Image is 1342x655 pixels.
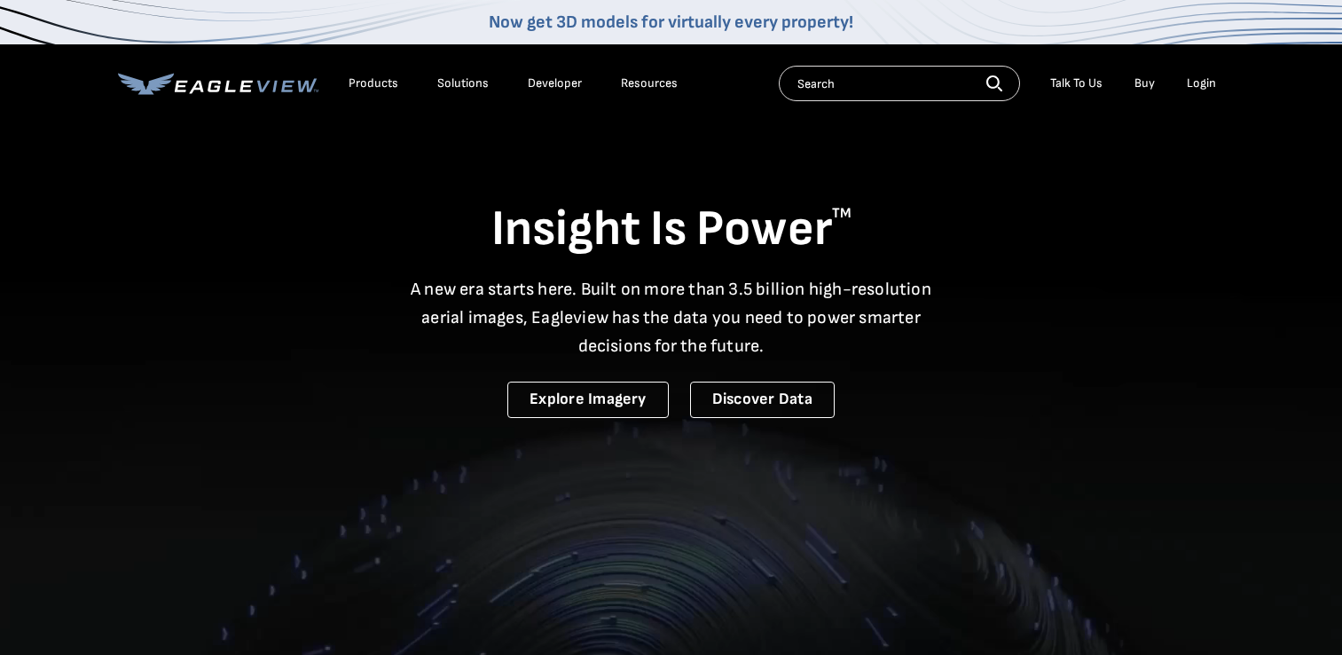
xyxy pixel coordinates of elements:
[1050,75,1103,91] div: Talk To Us
[690,382,835,418] a: Discover Data
[400,275,943,360] p: A new era starts here. Built on more than 3.5 billion high-resolution aerial images, Eagleview ha...
[832,205,852,222] sup: TM
[528,75,582,91] a: Developer
[1187,75,1216,91] div: Login
[507,382,669,418] a: Explore Imagery
[489,12,853,33] a: Now get 3D models for virtually every property!
[118,199,1225,261] h1: Insight Is Power
[1134,75,1155,91] a: Buy
[779,66,1020,101] input: Search
[437,75,489,91] div: Solutions
[349,75,398,91] div: Products
[621,75,678,91] div: Resources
